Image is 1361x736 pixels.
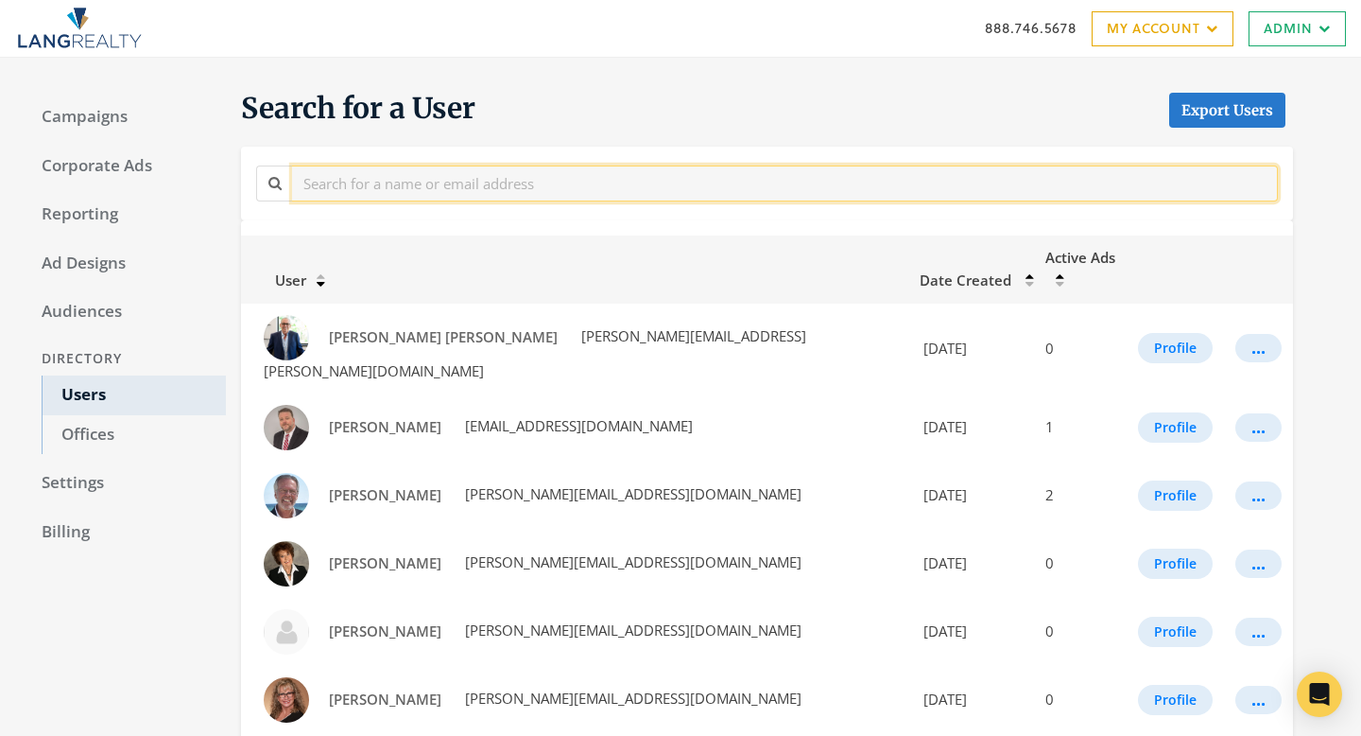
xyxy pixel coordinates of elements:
[264,315,309,360] img: Aaron Benjamin Cohen profile
[329,553,441,572] span: [PERSON_NAME]
[1034,530,1127,598] td: 0
[264,473,309,518] img: Alexander R Alpern profile
[1251,699,1266,701] div: ...
[1297,672,1342,717] div: Open Intercom Messenger
[1251,563,1266,565] div: ...
[1138,617,1213,647] button: Profile
[317,320,570,355] a: [PERSON_NAME] [PERSON_NAME]
[908,462,1034,530] td: [DATE]
[1138,685,1213,715] button: Profile
[1249,11,1346,46] a: Admin
[1235,550,1282,578] button: ...
[42,376,226,415] a: Users
[317,614,454,649] a: [PERSON_NAME]
[23,195,226,235] a: Reporting
[1235,413,1282,442] button: ...
[317,546,454,581] a: [PERSON_NAME]
[1251,347,1266,349] div: ...
[1034,666,1127,734] td: 0
[1045,248,1115,267] span: Active Ads
[1235,334,1282,362] button: ...
[1034,462,1127,530] td: 2
[908,666,1034,734] td: [DATE]
[920,271,1011,289] span: Date Created
[264,326,806,380] span: [PERSON_NAME][EMAIL_ADDRESS][PERSON_NAME][DOMAIN_NAME]
[908,394,1034,462] td: [DATE]
[1138,481,1213,511] button: Profile
[264,677,309,723] img: Allison R Melvin profile
[1034,394,1127,462] td: 1
[264,405,309,450] img: Alex Zervoudakis profile
[264,541,309,587] img: Aline Mitchell profile
[329,485,441,504] span: [PERSON_NAME]
[1235,482,1282,510] button: ...
[329,622,441,640] span: [PERSON_NAME]
[1169,93,1285,128] a: Export Users
[1251,495,1266,497] div: ...
[1138,333,1213,363] button: Profile
[329,327,558,346] span: [PERSON_NAME] [PERSON_NAME]
[1034,598,1127,666] td: 0
[1235,686,1282,714] button: ...
[264,609,309,655] img: Aline Mitchell profile
[461,689,801,708] span: [PERSON_NAME][EMAIL_ADDRESS][DOMAIN_NAME]
[23,147,226,186] a: Corporate Ads
[23,244,226,284] a: Ad Designs
[985,18,1077,38] a: 888.746.5678
[23,513,226,552] a: Billing
[15,5,142,52] img: Adwerx
[317,682,454,717] a: [PERSON_NAME]
[461,416,693,435] span: [EMAIL_ADDRESS][DOMAIN_NAME]
[23,292,226,332] a: Audiences
[241,90,475,128] span: Search for a User
[1235,618,1282,646] button: ...
[1251,427,1266,429] div: ...
[1138,549,1213,579] button: Profile
[23,464,226,503] a: Settings
[329,417,441,436] span: [PERSON_NAME]
[292,166,1278,201] input: Search for a name or email address
[1251,631,1266,633] div: ...
[252,271,306,289] span: User
[461,552,801,571] span: [PERSON_NAME][EMAIL_ADDRESS][DOMAIN_NAME]
[461,484,801,503] span: [PERSON_NAME][EMAIL_ADDRESS][DOMAIN_NAME]
[908,530,1034,598] td: [DATE]
[461,621,801,640] span: [PERSON_NAME][EMAIL_ADDRESS][DOMAIN_NAME]
[23,97,226,137] a: Campaigns
[1092,11,1233,46] a: My Account
[23,342,226,377] div: Directory
[268,176,282,190] i: Search for a name or email address
[1034,304,1127,394] td: 0
[42,415,226,455] a: Offices
[908,304,1034,394] td: [DATE]
[908,598,1034,666] td: [DATE]
[317,410,454,445] a: [PERSON_NAME]
[1138,412,1213,443] button: Profile
[329,690,441,709] span: [PERSON_NAME]
[317,478,454,513] a: [PERSON_NAME]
